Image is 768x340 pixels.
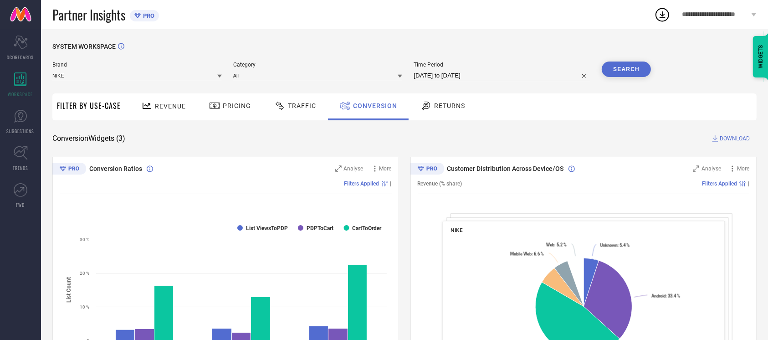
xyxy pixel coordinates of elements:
[720,134,750,143] span: DOWNLOAD
[353,225,382,232] text: CartToOrder
[510,251,543,256] text: : 6.6 %
[7,128,35,134] span: SUGGESTIONS
[344,180,379,187] span: Filters Applied
[353,102,397,109] span: Conversion
[379,165,392,172] span: More
[510,251,531,256] tspan: Mobile Web
[8,91,33,98] span: WORKSPACE
[414,70,590,81] input: Select time period
[57,100,121,111] span: Filter By Use-Case
[335,165,342,172] svg: Zoom
[693,165,699,172] svg: Zoom
[434,102,465,109] span: Returns
[13,165,28,171] span: TRENDS
[748,180,749,187] span: |
[246,225,288,232] text: List ViewsToPDP
[52,134,125,143] span: Conversion Widgets ( 3 )
[7,54,34,61] span: SCORECARDS
[155,103,186,110] span: Revenue
[451,227,462,233] span: NIKE
[80,237,89,242] text: 30 %
[16,201,25,208] span: FWD
[418,180,462,187] span: Revenue (% share)
[447,165,564,172] span: Customer Distribution Across Device/OS
[89,165,142,172] span: Conversion Ratios
[602,62,651,77] button: Search
[52,163,86,176] div: Premium
[80,271,89,276] text: 20 %
[702,180,737,187] span: Filters Applied
[651,294,665,299] tspan: Android
[288,102,316,109] span: Traffic
[410,163,444,176] div: Premium
[654,6,671,23] div: Open download list
[66,277,72,303] tspan: List Count
[223,102,251,109] span: Pricing
[233,62,403,68] span: Category
[52,43,116,50] span: SYSTEM WORKSPACE
[737,165,749,172] span: More
[701,165,721,172] span: Analyse
[390,180,392,187] span: |
[344,165,364,172] span: Analyse
[307,225,333,232] text: PDPToCart
[600,243,630,248] text: : 5.4 %
[52,5,125,24] span: Partner Insights
[546,242,554,247] tspan: Web
[80,304,89,309] text: 10 %
[52,62,222,68] span: Brand
[651,294,680,299] text: : 33.4 %
[414,62,590,68] span: Time Period
[600,243,617,248] tspan: Unknown
[546,242,567,247] text: : 5.2 %
[141,12,154,19] span: PRO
